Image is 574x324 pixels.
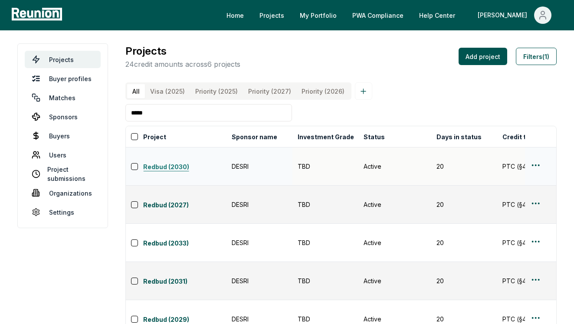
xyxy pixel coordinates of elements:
[143,162,226,173] a: Redbud (2030)
[435,128,483,145] button: Days in status
[243,84,296,98] button: Priority (2027)
[190,84,243,98] button: Priority (2025)
[25,165,101,183] a: Project submissions
[478,7,531,24] div: [PERSON_NAME]
[471,7,558,24] button: [PERSON_NAME]
[502,162,558,171] div: PTC (§45)
[364,276,426,285] div: Active
[364,200,426,209] div: Active
[143,277,226,287] a: Redbud (2031)
[143,160,226,173] button: Redbud (2030)
[232,314,287,324] div: DESRI
[298,314,353,324] div: TBD
[364,314,426,324] div: Active
[143,239,226,249] a: Redbud (2033)
[25,51,101,68] a: Projects
[296,128,356,145] button: Investment Grade
[364,238,426,247] div: Active
[412,7,462,24] a: Help Center
[25,108,101,125] a: Sponsors
[125,59,240,69] p: 24 credit amounts across 6 projects
[25,146,101,164] a: Users
[345,7,410,24] a: PWA Compliance
[298,238,353,247] div: TBD
[220,7,251,24] a: Home
[25,89,101,106] a: Matches
[436,276,492,285] div: 20
[298,200,353,209] div: TBD
[232,200,287,209] div: DESRI
[436,162,492,171] div: 20
[232,238,287,247] div: DESRI
[25,184,101,202] a: Organizations
[25,127,101,144] a: Buyers
[296,84,350,98] button: Priority (2026)
[436,200,492,209] div: 20
[298,276,353,285] div: TBD
[502,276,558,285] div: PTC (§45)
[232,276,287,285] div: DESRI
[459,48,507,65] button: Add project
[436,314,492,324] div: 20
[143,237,226,249] button: Redbud (2033)
[436,238,492,247] div: 20
[143,199,226,211] button: Redbud (2027)
[25,70,101,87] a: Buyer profiles
[298,162,353,171] div: TBD
[501,128,539,145] button: Credit type
[232,162,287,171] div: DESRI
[125,43,240,59] h3: Projects
[141,128,168,145] button: Project
[293,7,344,24] a: My Portfolio
[502,200,558,209] div: PTC (§45)
[364,162,426,171] div: Active
[143,275,226,287] button: Redbud (2031)
[220,7,565,24] nav: Main
[502,314,558,324] div: PTC (§45)
[230,128,279,145] button: Sponsor name
[253,7,291,24] a: Projects
[516,48,557,65] button: Filters(1)
[502,238,558,247] div: PTC (§45)
[25,203,101,221] a: Settings
[362,128,387,145] button: Status
[143,200,226,211] a: Redbud (2027)
[145,84,190,98] button: Visa (2025)
[127,84,145,98] button: All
